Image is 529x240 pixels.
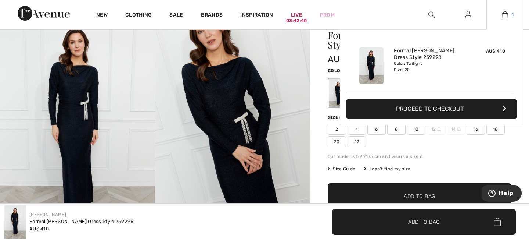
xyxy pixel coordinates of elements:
[364,166,410,172] div: I can't find my size
[29,218,134,225] div: Formal [PERSON_NAME] Dress Style 259298
[359,47,384,84] img: Formal Maxi Sheath Dress Style 259298
[328,183,511,209] button: Add to Bag
[459,10,477,20] a: Sign In
[328,114,450,121] div: Size ([GEOGRAPHIC_DATA]/[GEOGRAPHIC_DATA]):
[96,12,108,20] a: New
[291,11,302,19] a: Live03:42:40
[286,17,307,24] div: 03:42:40
[4,205,26,239] img: Formal Maxi Sheath Dress Style 259298
[394,47,466,61] a: Formal [PERSON_NAME] Dress Style 259298
[328,136,346,147] span: 20
[125,12,152,20] a: Clothing
[240,12,273,20] span: Inspiration
[394,61,466,73] div: Color: Twilight Size: 20
[18,6,70,21] img: 1ère Avenue
[328,124,346,135] span: 2
[29,226,49,232] span: AU$ 410
[502,10,508,19] img: My Bag
[487,10,523,19] a: 1
[512,11,514,18] span: 1
[494,218,501,226] img: Bag.svg
[428,10,435,19] img: search the website
[408,218,440,226] span: Add to Bag
[404,193,435,200] span: Add to Bag
[328,166,355,172] span: Size Guide
[332,209,516,235] button: Add to Bag
[201,12,223,20] a: Brands
[486,49,505,54] span: AU$ 410
[328,54,363,64] span: AU$ 410
[328,153,511,160] div: Our model is 5'9"/175 cm and wears a size 6.
[320,11,335,19] a: Prom
[29,212,66,217] a: [PERSON_NAME]
[482,185,522,203] iframe: Opens a widget where you can find more information
[346,99,517,119] button: Proceed to Checkout
[465,10,471,19] img: My Info
[329,79,348,107] div: Twilight
[169,12,183,20] a: Sale
[328,31,481,50] h1: Formal [PERSON_NAME] Dress Style 259298
[328,68,345,73] span: Color:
